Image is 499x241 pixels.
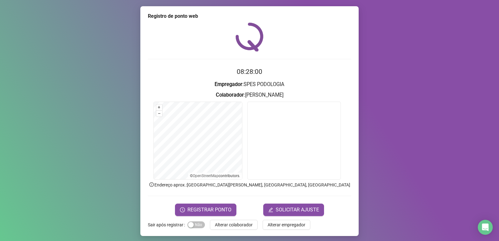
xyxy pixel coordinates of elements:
[263,220,310,230] button: Alterar empregador
[263,204,324,216] button: editSOLICITAR AJUSTE
[235,22,264,51] img: QRPoint
[148,12,351,20] div: Registro de ponto web
[215,81,242,87] strong: Empregador
[156,111,162,117] button: –
[210,220,258,230] button: Alterar colaborador
[216,92,244,98] strong: Colaborador
[148,80,351,89] h3: : SPES PODOLOGIA
[237,68,262,75] time: 08:28:00
[268,207,273,212] span: edit
[268,221,305,228] span: Alterar empregador
[175,204,236,216] button: REGISTRAR PONTO
[149,182,154,187] span: info-circle
[148,181,351,188] p: Endereço aprox. : [GEOGRAPHIC_DATA][PERSON_NAME], [GEOGRAPHIC_DATA], [GEOGRAPHIC_DATA]
[190,174,240,178] li: © contributors.
[478,220,493,235] div: Open Intercom Messenger
[180,207,185,212] span: clock-circle
[215,221,253,228] span: Alterar colaborador
[156,104,162,110] button: +
[276,206,319,214] span: SOLICITAR AJUSTE
[187,206,231,214] span: REGISTRAR PONTO
[148,220,187,230] label: Sair após registrar
[193,174,219,178] a: OpenStreetMap
[148,91,351,99] h3: : [PERSON_NAME]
